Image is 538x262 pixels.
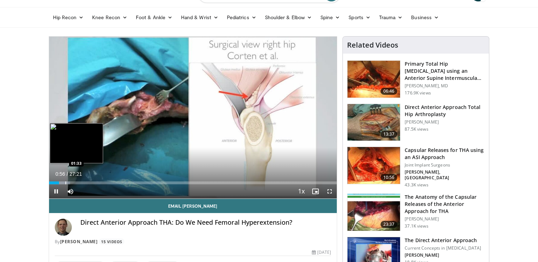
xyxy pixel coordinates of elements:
button: Pause [49,184,63,198]
a: 06:46 Primary Total Hip [MEDICAL_DATA] using an Anterior Supine Intermuscula… [PERSON_NAME], MD 1... [347,60,485,98]
div: Progress Bar [49,181,337,184]
a: Business [407,10,443,24]
img: 263423_3.png.150x105_q85_crop-smart_upscale.jpg [347,61,400,98]
span: 23:37 [380,221,398,228]
img: 294118_0000_1.png.150x105_q85_crop-smart_upscale.jpg [347,104,400,141]
a: Hip Recon [49,10,88,24]
button: Mute [63,184,78,198]
span: 10:56 [380,174,398,181]
p: 176.9K views [405,90,431,96]
a: Trauma [375,10,407,24]
div: [DATE] [312,249,331,256]
h3: Direct Anterior Approach Total Hip Arthroplasty [405,104,485,118]
span: 0:56 [55,171,65,177]
a: 13:37 Direct Anterior Approach Total Hip Arthroplasty [PERSON_NAME] 87.5K views [347,104,485,141]
a: Shoulder & Elbow [261,10,316,24]
p: Joint Implant Surgeons [405,162,485,168]
p: [PERSON_NAME], [GEOGRAPHIC_DATA] [405,169,485,181]
a: 15 Videos [99,239,125,245]
p: [PERSON_NAME] [405,119,485,125]
button: Playback Rate [294,184,308,198]
h3: Capsular Releases for THA using an ASI Approach [405,147,485,161]
span: / [67,171,68,177]
p: [PERSON_NAME] [405,216,485,222]
p: Current Concepts in [MEDICAL_DATA] [405,245,481,251]
a: Pediatrics [223,10,261,24]
span: 13:37 [380,131,398,138]
img: 314571_3.png.150x105_q85_crop-smart_upscale.jpg [347,147,400,184]
p: 87.5K views [405,126,428,132]
img: c4ab79f4-af1a-4690-87a6-21f275021fd0.150x105_q85_crop-smart_upscale.jpg [347,194,400,231]
button: Fullscreen [323,184,337,198]
h3: The Anatomy of the Capsular Releases of the Anterior Approach for THA [405,193,485,215]
a: Hand & Wrist [177,10,223,24]
video-js: Video Player [49,37,337,199]
a: Sports [344,10,375,24]
h4: Related Videos [347,41,398,49]
a: Knee Recon [88,10,132,24]
button: Enable picture-in-picture mode [308,184,323,198]
a: Foot & Ankle [132,10,177,24]
img: Avatar [55,219,72,236]
span: 06:46 [380,88,398,95]
a: 23:37 The Anatomy of the Capsular Releases of the Anterior Approach for THA [PERSON_NAME] 37.1K v... [347,193,485,231]
a: [PERSON_NAME] [60,239,98,245]
p: 43.3K views [405,182,428,188]
h3: The Direct Anterior Approach [405,237,481,244]
p: [PERSON_NAME], MD [405,83,485,89]
p: [PERSON_NAME] [405,252,481,258]
a: Email [PERSON_NAME] [49,199,337,213]
p: 37.1K views [405,223,428,229]
div: By [55,239,331,245]
span: 27:21 [69,171,82,177]
a: 10:56 Capsular Releases for THA using an ASI Approach Joint Implant Surgeons [PERSON_NAME], [GEOG... [347,147,485,188]
img: image.jpeg [50,123,103,163]
h4: Direct Anterior Approach THA: Do We Need Femoral Hyperextension? [80,219,331,226]
h3: Primary Total Hip [MEDICAL_DATA] using an Anterior Supine Intermuscula… [405,60,485,82]
a: Spine [316,10,344,24]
